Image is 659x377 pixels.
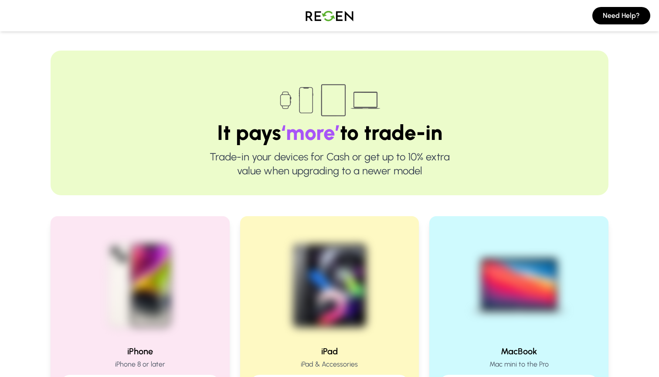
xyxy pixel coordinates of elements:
h2: iPhone [61,345,219,357]
img: iPhone [84,227,196,338]
img: Trade-in devices [275,78,384,122]
h1: It pays to trade-in [78,122,581,143]
img: Logo [299,3,360,28]
p: Trade-in your devices for Cash or get up to 10% extra value when upgrading to a newer model [78,150,581,178]
span: ‘more’ [281,120,340,145]
p: iPad & Accessories [251,359,409,370]
img: iPad [274,227,385,338]
button: Need Help? [592,7,650,24]
h2: MacBook [440,345,598,357]
h2: iPad [251,345,409,357]
img: MacBook [463,227,575,338]
p: Mac mini to the Pro [440,359,598,370]
p: iPhone 8 or later [61,359,219,370]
